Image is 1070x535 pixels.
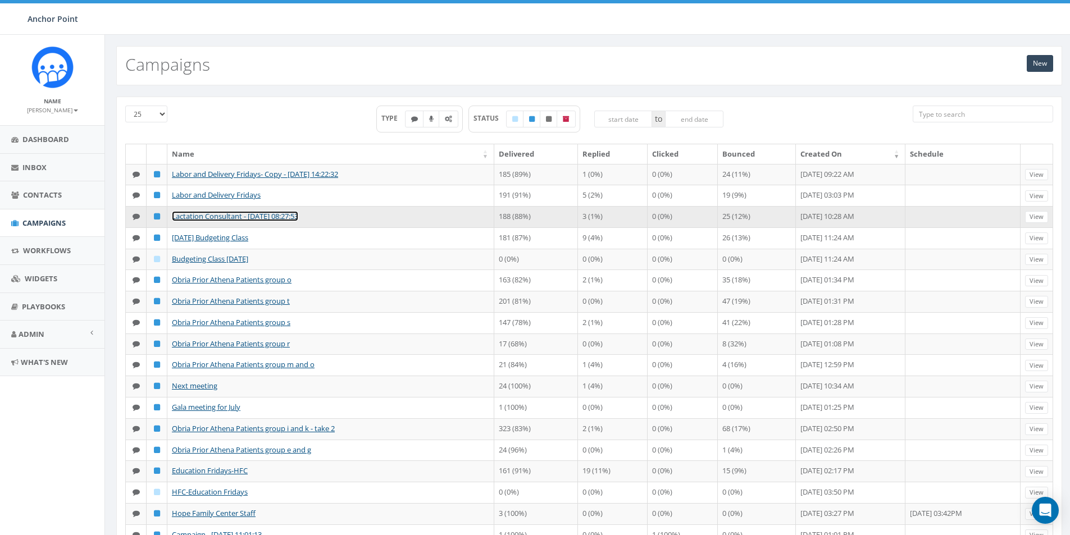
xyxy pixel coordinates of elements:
[25,273,57,283] span: Widgets
[423,111,440,127] label: Ringless Voice Mail
[718,482,796,503] td: 0 (0%)
[718,397,796,418] td: 0 (0%)
[523,111,541,127] label: Published
[652,111,665,127] span: to
[594,111,653,127] input: start date
[648,312,718,333] td: 0 (0%)
[172,423,335,433] a: Obria Prior Athena Patients group i and k - take 2
[31,46,74,88] img: Rally_platform_Icon_1.png
[546,116,552,122] i: Unpublished
[796,312,905,333] td: [DATE] 01:28 PM
[665,111,723,127] input: end date
[22,218,66,228] span: Campaigns
[578,333,648,355] td: 0 (0%)
[578,269,648,291] td: 2 (1%)
[796,185,905,206] td: [DATE] 03:03 PM
[172,381,217,391] a: Next meeting
[172,296,290,306] a: Obria Prior Athena Patients group t
[1025,423,1048,435] a: View
[1025,508,1048,520] a: View
[796,482,905,503] td: [DATE] 03:50 PM
[172,232,248,243] a: [DATE] Budgeting Class
[494,164,578,185] td: 185 (89%)
[133,255,140,263] i: Text SMS
[1025,254,1048,266] a: View
[578,227,648,249] td: 9 (4%)
[154,404,160,411] i: Published
[648,333,718,355] td: 0 (0%)
[154,446,160,454] i: Published
[578,185,648,206] td: 5 (2%)
[905,503,1021,524] td: [DATE] 03:42PM
[557,111,576,127] label: Archived
[172,465,248,475] a: Education Fridays-HFC
[154,298,160,305] i: Published
[381,113,406,123] span: TYPE
[154,191,160,199] i: Published
[494,144,578,164] th: Delivered
[494,312,578,333] td: 147 (78%)
[578,440,648,461] td: 0 (0%)
[648,460,718,482] td: 0 (0%)
[648,164,718,185] td: 0 (0%)
[512,116,518,122] i: Draft
[133,488,140,496] i: Text SMS
[154,276,160,283] i: Published
[578,144,648,164] th: Replied
[473,113,507,123] span: STATUS
[796,249,905,270] td: [DATE] 11:24 AM
[648,185,718,206] td: 0 (0%)
[133,340,140,347] i: Text SMS
[1025,487,1048,499] a: View
[23,190,62,200] span: Contacts
[172,211,298,221] a: Lactation Consultant - [DATE] 08:27:53
[718,206,796,227] td: 25 (12%)
[578,460,648,482] td: 19 (11%)
[133,446,140,454] i: Text SMS
[648,291,718,312] td: 0 (0%)
[172,169,338,179] a: Labor and Delivery Fridays- Copy - [DATE] 14:22:32
[172,254,248,264] a: Budgeting Class [DATE]
[405,111,424,127] label: Text SMS
[648,418,718,440] td: 0 (0%)
[578,482,648,503] td: 0 (0%)
[494,206,578,227] td: 188 (88%)
[506,111,524,127] label: Draft
[648,249,718,270] td: 0 (0%)
[494,354,578,376] td: 21 (84%)
[154,361,160,368] i: Published
[1025,339,1048,350] a: View
[154,467,160,474] i: Published
[796,460,905,482] td: [DATE] 02:17 PM
[718,185,796,206] td: 19 (9%)
[27,106,78,114] small: [PERSON_NAME]
[445,116,452,122] i: Automated Message
[718,291,796,312] td: 47 (19%)
[172,275,292,285] a: Obria Prior Athena Patients group o
[578,249,648,270] td: 0 (0%)
[578,397,648,418] td: 0 (0%)
[172,445,311,455] a: Obria Prior Athena Patients group e and g
[22,162,47,172] span: Inbox
[172,508,256,518] a: Hope Family Center Staff
[154,425,160,432] i: Published
[429,116,434,122] i: Ringless Voice Mail
[1025,360,1048,372] a: View
[1025,169,1048,181] a: View
[494,503,578,524] td: 3 (100%)
[1025,232,1048,244] a: View
[494,440,578,461] td: 24 (96%)
[154,319,160,326] i: Published
[718,460,796,482] td: 15 (9%)
[796,503,905,524] td: [DATE] 03:27 PM
[133,298,140,305] i: Text SMS
[172,339,290,349] a: Obria Prior Athena Patients group r
[154,488,160,496] i: Draft
[439,111,458,127] label: Automated Message
[578,206,648,227] td: 3 (1%)
[172,190,261,200] a: Labor and Delivery Fridays
[578,376,648,397] td: 1 (4%)
[494,227,578,249] td: 181 (87%)
[648,269,718,291] td: 0 (0%)
[494,269,578,291] td: 163 (82%)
